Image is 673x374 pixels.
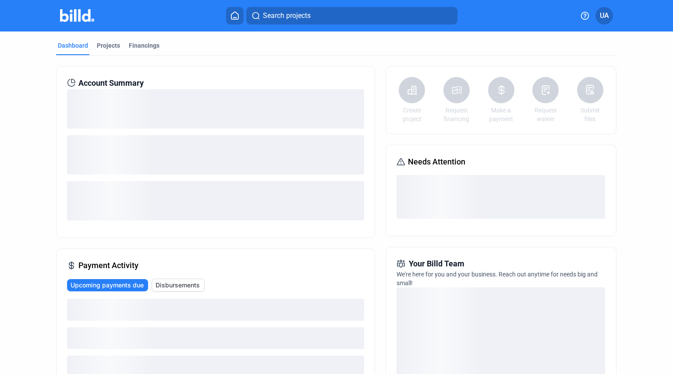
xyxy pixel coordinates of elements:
[600,10,609,21] span: UA
[78,259,138,272] span: Payment Activity
[97,41,120,50] div: Projects
[67,181,364,220] div: loading
[129,41,159,50] div: Financings
[441,106,472,123] a: Request financing
[575,106,606,123] a: Submit files
[67,299,364,321] div: loading
[67,135,364,175] div: loading
[530,106,561,123] a: Request waiver
[263,10,311,21] span: Search projects
[78,77,144,89] span: Account Summary
[71,281,144,290] span: Upcoming payments due
[397,175,605,219] div: loading
[67,327,364,349] div: loading
[486,106,517,123] a: Make a payment
[60,9,95,22] img: Billd Company Logo
[156,281,200,290] span: Disbursements
[408,156,465,168] span: Needs Attention
[246,7,457,24] button: Search projects
[397,271,598,287] span: We're here for you and your business. Reach out anytime for needs big and small!
[67,89,364,129] div: loading
[595,7,613,24] button: UA
[58,41,88,50] div: Dashboard
[152,279,205,292] button: Disbursements
[409,258,464,270] span: Your Billd Team
[397,106,427,123] a: Create project
[67,279,148,291] button: Upcoming payments due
